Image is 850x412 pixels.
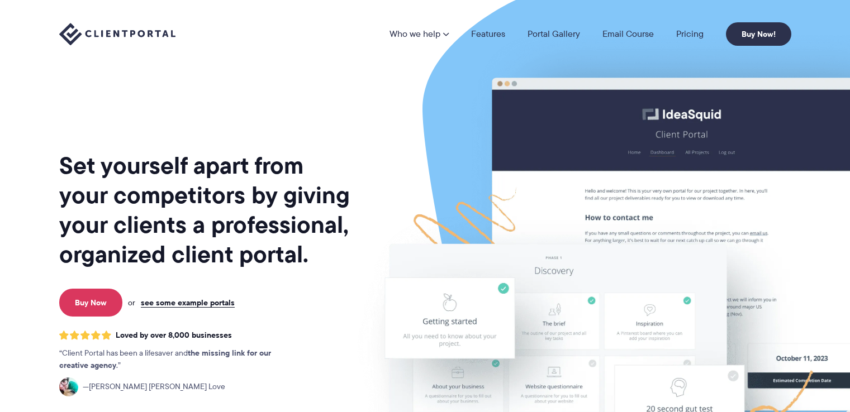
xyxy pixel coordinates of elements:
[59,151,352,269] h1: Set yourself apart from your competitors by giving your clients a professional, organized client ...
[59,289,122,317] a: Buy Now
[390,30,449,39] a: Who we help
[602,30,654,39] a: Email Course
[471,30,505,39] a: Features
[128,298,135,308] span: or
[676,30,704,39] a: Pricing
[528,30,580,39] a: Portal Gallery
[116,330,232,340] span: Loved by over 8,000 businesses
[59,347,271,371] strong: the missing link for our creative agency
[726,22,791,46] a: Buy Now!
[59,347,294,372] p: Client Portal has been a lifesaver and .
[141,298,235,308] a: see some example portals
[83,381,225,393] span: [PERSON_NAME] [PERSON_NAME] Love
